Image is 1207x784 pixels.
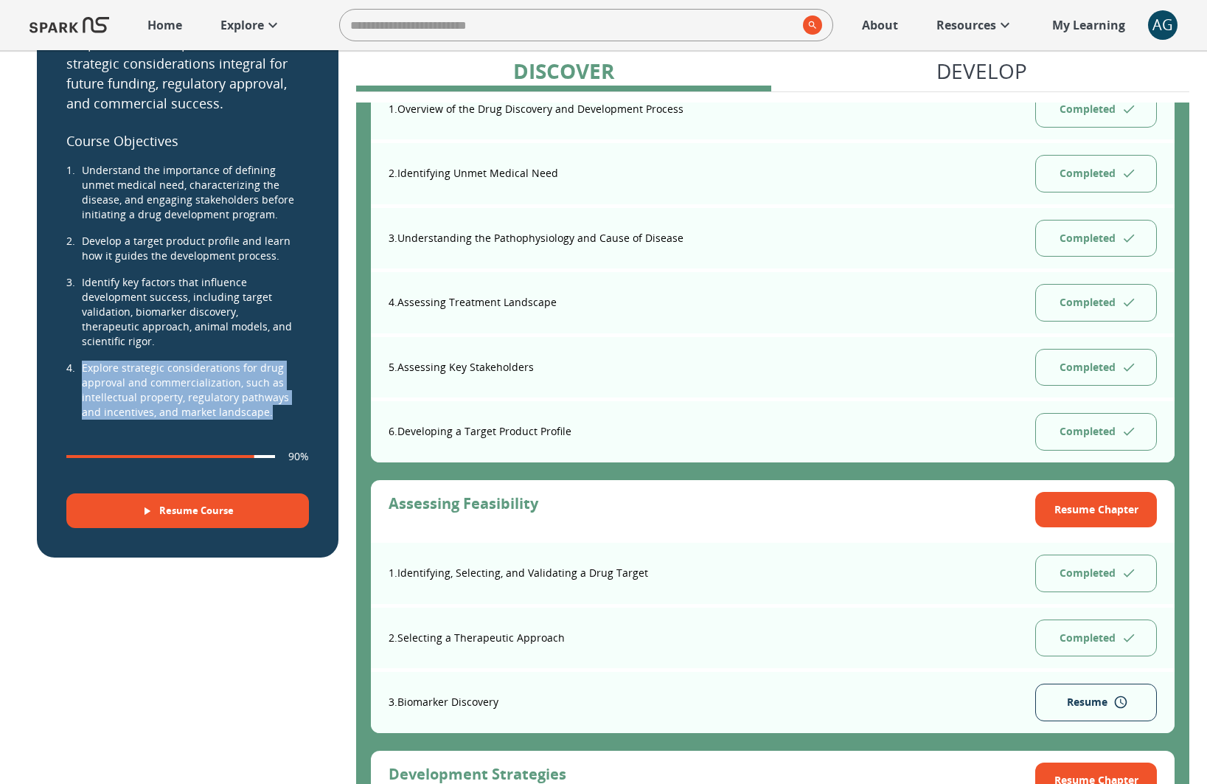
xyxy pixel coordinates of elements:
[797,10,822,41] button: search
[389,360,534,375] p: 5 . Assessing Key Stakeholders
[1035,220,1157,257] button: Completed
[1035,349,1157,386] button: Completed
[220,16,264,34] p: Explore
[29,7,109,43] img: Logo of SPARK at Stanford
[82,163,297,222] span: Understand the importance of defining unmet medical need, characterizing the disease, and engagin...
[1035,284,1157,322] button: Completed
[389,166,558,181] p: 2 . Identifying Unmet Medical Need
[389,231,683,246] p: 3 . Understanding the Pathophysiology and Cause of Disease
[389,566,648,580] p: 1 . Identifying, Selecting, and Validating a Drug Target
[389,102,683,117] p: 1 . Overview of the Drug Discovery and Development Process
[140,9,189,41] a: Home
[1035,155,1157,192] button: Completed
[936,16,996,34] p: Resources
[1045,9,1133,41] a: My Learning
[1035,492,1157,528] button: Resume Chapter
[1035,91,1157,128] button: Completed
[213,9,289,41] a: Explore
[1035,620,1157,657] button: Completed
[389,695,498,710] p: 3 . Biomarker Discovery
[1035,555,1157,592] button: Completed
[288,449,309,464] p: 90%
[66,455,275,458] span: completion progress of user
[389,631,565,645] p: 2 . Selecting a Therapeutic Approach
[389,424,571,439] p: 6 . Developing a Target Product Profile
[82,234,297,263] span: Develop a target product profile and learn how it guides the development process.
[1035,413,1157,451] button: Completed
[936,55,1027,86] p: Develop
[82,361,297,420] span: Explore strategic considerations for drug approval and commercialization, such as intellectual pr...
[1148,10,1178,40] div: AG
[862,16,898,34] p: About
[389,295,557,310] p: 4 . Assessing Treatment Landscape
[147,16,182,34] p: Home
[1148,10,1178,40] button: account of current user
[1052,16,1125,34] p: My Learning
[66,493,309,528] button: Resume Course
[855,9,905,41] a: About
[1035,684,1157,721] button: Resume
[389,492,538,528] h6: Assessing Feasibility
[929,9,1021,41] a: Resources
[82,275,297,349] span: Identify key factors that influence development success, including target validation, biomarker d...
[66,131,309,151] p: Course Objectives
[513,55,614,86] p: Discover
